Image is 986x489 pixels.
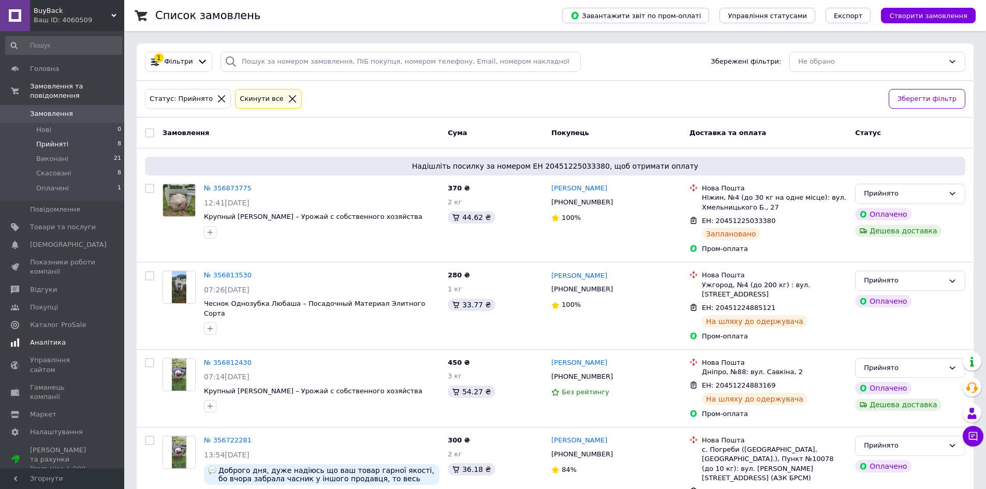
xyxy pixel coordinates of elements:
[855,208,911,220] div: Оплачено
[871,11,976,19] a: Створити замовлення
[728,12,807,20] span: Управління статусами
[834,12,863,20] span: Експорт
[30,240,107,249] span: [DEMOGRAPHIC_DATA]
[448,372,462,380] span: 3 кг
[30,285,57,294] span: Відгуки
[702,315,807,328] div: На шляху до одержувача
[864,440,944,451] div: Прийнято
[551,358,607,368] a: [PERSON_NAME]
[551,128,589,136] span: Покупець
[204,373,249,381] span: 07:14[DATE]
[148,94,215,105] div: Статус: Прийнято
[30,82,124,100] span: Замовлення та повідомлення
[855,460,911,472] div: Оплачено
[702,332,847,341] div: Пром-оплата
[204,199,249,207] span: 12:41[DATE]
[798,56,944,67] div: Не обрано
[702,228,760,240] div: Заплановано
[163,184,195,216] img: Фото товару
[204,184,252,192] a: № 356873775
[702,393,807,405] div: На шляху до одержувача
[864,188,944,199] div: Прийнято
[702,193,847,212] div: Ніжин, №4 (до 30 кг на одне місце): вул. Хмельницького Б., 27
[149,161,961,171] span: Надішліть посилку за номером ЕН 20451225033380, щоб отримати оплату
[549,370,615,383] div: [PHONE_NUMBER]
[702,436,847,445] div: Нова Пошта
[881,8,976,23] button: Створити замовлення
[702,381,775,389] span: ЕН: 20451224883169
[448,184,470,192] span: 370 ₴
[448,211,495,224] div: 44.62 ₴
[30,383,96,402] span: Гаманець компанії
[549,196,615,209] div: [PHONE_NUMBER]
[204,300,425,317] a: Чеснок Однозубка Любаша – Посадочный Материал Элитного Сорта
[855,128,881,136] span: Статус
[448,436,470,444] span: 300 ₴
[448,299,495,311] div: 33.77 ₴
[889,12,967,20] span: Створити замовлення
[34,6,111,16] span: BuyBack
[117,184,121,193] span: 1
[30,64,59,73] span: Головна
[719,8,815,23] button: Управління статусами
[30,355,96,374] span: Управління сайтом
[172,359,187,391] img: Фото товару
[204,451,249,459] span: 13:54[DATE]
[30,223,96,232] span: Товари та послуги
[702,184,847,193] div: Нова Пошта
[963,426,983,447] button: Чат з покупцем
[702,358,847,367] div: Нова Пошта
[30,258,96,276] span: Показники роботи компанії
[163,436,196,469] a: Фото товару
[172,271,187,303] img: Фото товару
[864,275,944,286] div: Прийнято
[30,464,96,473] div: Prom мікс 1 000
[204,286,249,294] span: 07:26[DATE]
[30,205,80,214] span: Повідомлення
[702,271,847,280] div: Нова Пошта
[218,466,435,483] span: Доброго дня, дуже надіюсь що ваш товар гарної якості, бо вчора забрала часник у іншого продавця, ...
[562,214,581,221] span: 100%
[448,463,495,476] div: 36.18 ₴
[117,169,121,178] span: 8
[448,359,470,366] span: 450 ₴
[204,436,252,444] a: № 356722281
[448,386,495,398] div: 54.27 ₴
[155,9,260,22] h1: Список замовлень
[562,466,577,473] span: 84%
[30,303,58,312] span: Покупці
[34,16,124,25] div: Ваш ID: 4060509
[702,280,847,299] div: Ужгород, №4 (до 200 кг) : вул. [STREET_ADDRESS]
[702,217,775,225] span: ЕН: 20451225033380
[826,8,871,23] button: Експорт
[30,427,83,437] span: Налаштування
[36,125,51,135] span: Нові
[30,410,56,419] span: Маркет
[448,285,462,293] span: 1 кг
[36,169,71,178] span: Скасовані
[204,271,252,279] a: № 356813530
[702,445,847,483] div: с. Погреби ([GEOGRAPHIC_DATA], [GEOGRAPHIC_DATA].), Пункт №10078 (до 10 кг): вул. [PERSON_NAME][S...
[855,295,911,307] div: Оплачено
[30,320,86,330] span: Каталог ProSale
[30,446,96,474] span: [PERSON_NAME] та рахунки
[36,154,68,164] span: Виконані
[702,244,847,254] div: Пром-оплата
[163,358,196,391] a: Фото товару
[154,53,164,63] div: 1
[855,382,911,394] div: Оплачено
[702,304,775,312] span: ЕН: 20451224885121
[889,89,965,109] button: Зберегти фільтр
[549,283,615,296] div: [PHONE_NUMBER]
[5,36,122,55] input: Пошук
[864,363,944,374] div: Прийнято
[208,466,216,475] img: :speech_balloon:
[117,140,121,149] span: 8
[448,198,462,206] span: 2 кг
[36,140,68,149] span: Прийняті
[172,436,187,468] img: Фото товару
[204,387,422,395] a: Крупный [PERSON_NAME] – Урожай с собственного хозяйства
[689,128,766,136] span: Доставка та оплата
[855,225,941,237] div: Дешева доставка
